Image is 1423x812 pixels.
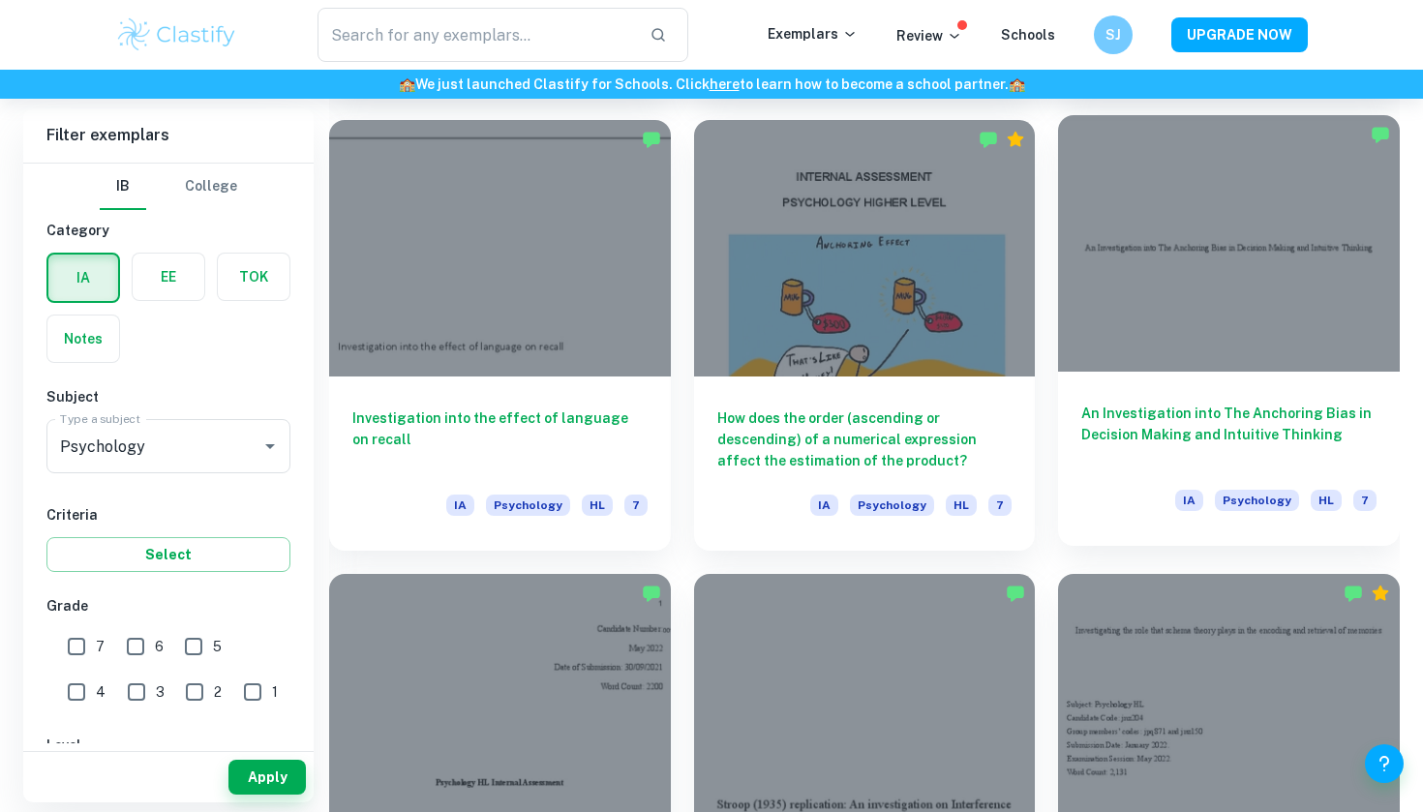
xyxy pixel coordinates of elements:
[155,636,164,657] span: 6
[4,74,1419,95] h6: We just launched Clastify for Schools. Click to learn how to become a school partner.
[1371,125,1390,144] img: Marked
[1311,490,1342,511] span: HL
[1365,744,1404,783] button: Help and Feedback
[717,407,1013,471] h6: How does the order (ascending or descending) of a numerical expression affect the estimation of t...
[446,495,474,516] span: IA
[1215,490,1299,511] span: Psychology
[768,23,858,45] p: Exemplars
[115,15,238,54] img: Clastify logo
[1175,490,1203,511] span: IA
[156,681,165,703] span: 3
[133,254,204,300] button: EE
[1006,584,1025,603] img: Marked
[213,636,222,657] span: 5
[218,254,289,300] button: TOK
[100,164,146,210] button: IB
[228,760,306,795] button: Apply
[850,495,934,516] span: Psychology
[46,386,290,407] h6: Subject
[946,495,977,516] span: HL
[810,495,838,516] span: IA
[46,504,290,526] h6: Criteria
[642,584,661,603] img: Marked
[1009,76,1025,92] span: 🏫
[1344,584,1363,603] img: Marked
[710,76,740,92] a: here
[100,164,237,210] div: Filter type choice
[47,316,119,362] button: Notes
[1094,15,1133,54] button: SJ
[46,735,290,756] h6: Level
[48,255,118,301] button: IA
[486,495,570,516] span: Psychology
[329,120,671,550] a: Investigation into the effect of language on recallIAPsychologyHL7
[582,495,613,516] span: HL
[96,681,106,703] span: 4
[624,495,648,516] span: 7
[399,76,415,92] span: 🏫
[272,681,278,703] span: 1
[46,220,290,241] h6: Category
[694,120,1036,550] a: How does the order (ascending or descending) of a numerical expression affect the estimation of t...
[1006,130,1025,149] div: Premium
[1371,584,1390,603] div: Premium
[352,407,648,471] h6: Investigation into the effect of language on recall
[1353,490,1377,511] span: 7
[988,495,1012,516] span: 7
[1058,120,1400,550] a: An Investigation into The Anchoring Bias in Decision Making and Intuitive ThinkingIAPsychologyHL7
[896,25,962,46] p: Review
[96,636,105,657] span: 7
[979,130,998,149] img: Marked
[185,164,237,210] button: College
[1171,17,1308,52] button: UPGRADE NOW
[1081,403,1377,466] h6: An Investigation into The Anchoring Bias in Decision Making and Intuitive Thinking
[214,681,222,703] span: 2
[1001,27,1055,43] a: Schools
[642,130,661,149] img: Marked
[1103,24,1125,45] h6: SJ
[318,8,634,62] input: Search for any exemplars...
[257,433,284,460] button: Open
[60,410,140,427] label: Type a subject
[23,108,314,163] h6: Filter exemplars
[46,595,290,617] h6: Grade
[46,537,290,572] button: Select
